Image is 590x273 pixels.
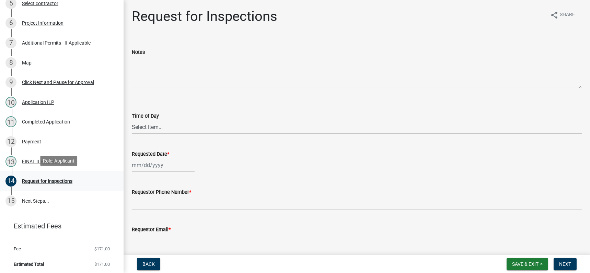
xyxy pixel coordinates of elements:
[22,80,94,85] div: Click Next and Pause for Approval
[22,1,58,6] div: Select contractor
[94,262,110,266] span: $171.00
[5,57,16,68] div: 8
[132,158,195,172] input: mm/dd/yyyy
[22,60,32,65] div: Map
[132,50,145,55] label: Notes
[22,100,54,105] div: Application ILP
[560,11,575,19] span: Share
[14,262,44,266] span: Estimated Total
[22,179,72,183] div: Request for Inspections
[5,97,16,108] div: 10
[5,17,16,28] div: 6
[554,258,577,270] button: Next
[22,21,63,25] div: Project Information
[132,190,191,195] label: Requestor Phone Number
[137,258,160,270] button: Back
[5,156,16,167] div: 13
[22,159,69,164] div: FINAL ILP Application
[5,219,113,233] a: Estimated Fees
[5,77,16,88] div: 9
[5,136,16,147] div: 12
[512,261,539,267] span: Save & Exit
[5,116,16,127] div: 11
[132,152,169,157] label: Requested Date
[507,258,548,270] button: Save & Exit
[22,139,41,144] div: Payment
[132,114,159,119] label: Time of Day
[132,227,171,232] label: Requestor Email
[550,11,558,19] i: share
[142,261,155,267] span: Back
[22,119,70,124] div: Completed Application
[545,8,580,22] button: shareShare
[94,247,110,251] span: $171.00
[5,37,16,48] div: 7
[40,156,77,166] div: Role: Applicant
[14,247,21,251] span: Fee
[559,261,571,267] span: Next
[22,40,91,45] div: Additional Permits - If Applicable
[5,195,16,206] div: 15
[132,8,277,25] h1: Request for Inspections
[5,176,16,187] div: 14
